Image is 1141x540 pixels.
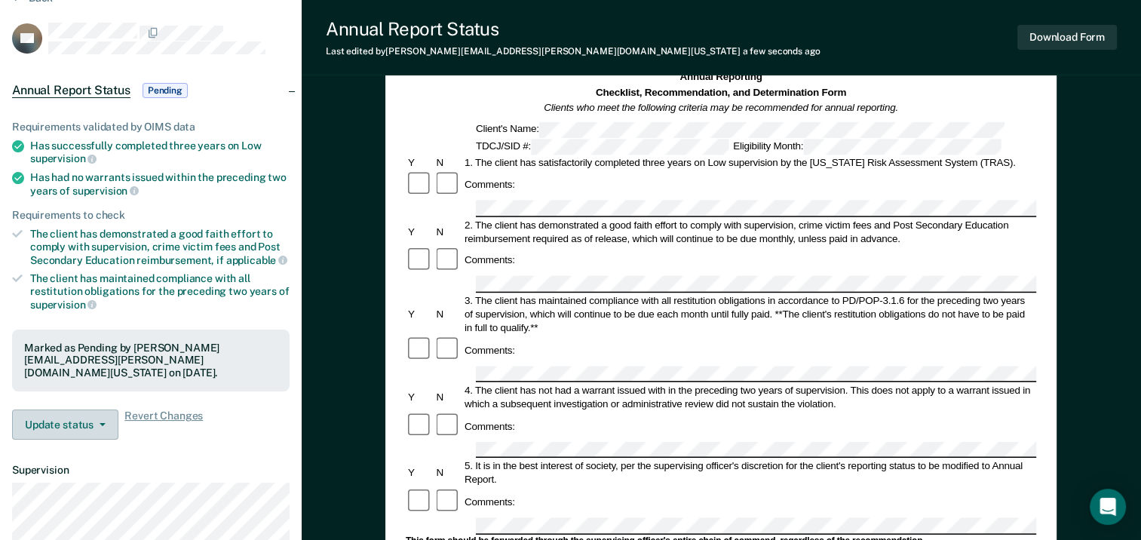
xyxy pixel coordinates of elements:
span: applicable [226,254,287,266]
div: 3. The client has maintained compliance with all restitution obligations in accordance to PD/POP-... [462,294,1036,335]
span: a few seconds ago [743,46,820,57]
div: Y [406,225,434,238]
div: Requirements to check [12,209,290,222]
div: Has successfully completed three years on Low [30,140,290,165]
div: The client has demonstrated a good faith effort to comply with supervision, crime victim fees and... [30,228,290,266]
div: Last edited by [PERSON_NAME][EMAIL_ADDRESS][PERSON_NAME][DOMAIN_NAME][US_STATE] [326,46,820,57]
div: Marked as Pending by [PERSON_NAME][EMAIL_ADDRESS][PERSON_NAME][DOMAIN_NAME][US_STATE] on [DATE]. [24,342,278,379]
div: 5. It is in the best interest of society, per the supervising officer's discretion for the client... [462,459,1036,486]
strong: Annual Reporting [680,72,762,83]
div: 2. The client has demonstrated a good faith effort to comply with supervision, crime victim fees ... [462,218,1036,245]
div: Comments: [462,254,517,268]
em: Clients who meet the following criteria may be recommended for annual reporting. [544,102,899,113]
div: Comments: [462,419,517,433]
div: The client has maintained compliance with all restitution obligations for the preceding two years of [30,272,290,311]
div: N [434,390,462,403]
div: N [434,308,462,321]
div: Y [406,155,434,169]
button: Update status [12,410,118,440]
span: Revert Changes [124,410,203,440]
div: Y [406,390,434,403]
div: Y [406,466,434,480]
div: Requirements validated by OIMS data [12,121,290,133]
div: Open Intercom Messenger [1090,489,1126,525]
button: Download Form [1017,25,1117,50]
strong: Checklist, Recommendation, and Determination Form [596,87,846,98]
dt: Supervision [12,464,290,477]
div: N [434,466,462,480]
div: Client's Name: [474,121,1007,137]
div: 1. The client has satisfactorily completed three years on Low supervision by the [US_STATE] Risk ... [462,155,1036,169]
span: Annual Report Status [12,83,130,98]
div: N [434,155,462,169]
div: Has had no warrants issued within the preceding two years of [30,171,290,197]
span: Pending [143,83,188,98]
div: N [434,225,462,238]
span: supervision [30,299,97,311]
span: supervision [30,152,97,164]
div: Eligibility Month: [731,139,1003,155]
div: Comments: [462,178,517,192]
div: Annual Report Status [326,18,820,40]
div: Comments: [462,343,517,357]
div: 4. The client has not had a warrant issued with in the preceding two years of supervision. This d... [462,383,1036,410]
div: Y [406,308,434,321]
div: Comments: [462,496,517,509]
div: TDCJ/SID #: [474,139,731,155]
span: supervision [72,185,139,197]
